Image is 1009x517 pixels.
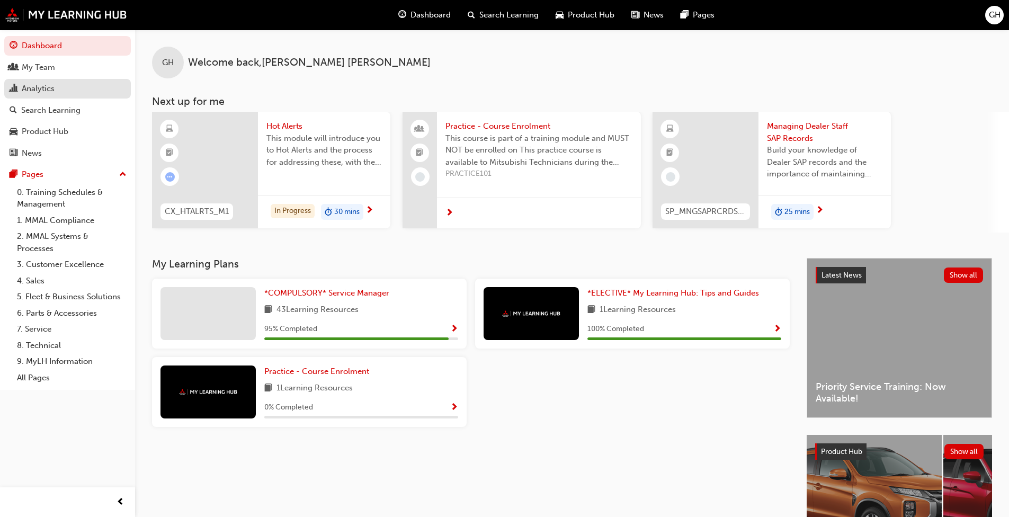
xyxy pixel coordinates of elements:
[5,8,127,22] img: mmal
[445,132,632,168] span: This course is part of a training module and MUST NOT be enrolled on This practice course is avai...
[821,447,862,456] span: Product Hub
[10,84,17,94] span: chart-icon
[13,289,131,305] a: 5. Fleet & Business Solutions
[21,104,81,117] div: Search Learning
[22,83,55,95] div: Analytics
[166,146,173,160] span: booktick-icon
[502,310,560,317] img: mmal
[13,353,131,370] a: 9. MyLH Information
[117,496,124,509] span: prev-icon
[587,323,644,335] span: 100 % Completed
[13,321,131,337] a: 7. Service
[13,305,131,322] a: 6. Parts & Accessories
[415,172,425,182] span: learningRecordVerb_NONE-icon
[822,271,862,280] span: Latest News
[784,206,810,218] span: 25 mins
[666,146,674,160] span: booktick-icon
[468,8,475,22] span: search-icon
[264,287,394,299] a: *COMPULSORY* Service Manager
[276,304,359,317] span: 43 Learning Resources
[271,204,315,218] div: In Progress
[989,9,1001,21] span: GH
[773,323,781,336] button: Show Progress
[264,402,313,414] span: 0 % Completed
[266,120,382,132] span: Hot Alerts
[816,206,824,216] span: next-icon
[10,106,17,115] span: search-icon
[403,112,641,228] a: Practice - Course EnrolmentThis course is part of a training module and MUST NOT be enrolled on T...
[568,9,614,21] span: Product Hub
[416,146,423,160] span: booktick-icon
[666,122,674,136] span: learningResourceType_ELEARNING-icon
[4,34,131,165] button: DashboardMy TeamAnalyticsSearch LearningProduct HubNews
[135,95,1009,108] h3: Next up for me
[623,4,672,26] a: news-iconNews
[445,209,453,218] span: next-icon
[4,122,131,141] a: Product Hub
[816,381,983,405] span: Priority Service Training: Now Available!
[266,132,382,168] span: This module will introduce you to Hot Alerts and the process for addressing these, with the aim o...
[264,366,373,378] a: Practice - Course Enrolment
[450,325,458,334] span: Show Progress
[162,57,174,69] span: GH
[13,256,131,273] a: 3. Customer Excellence
[459,4,547,26] a: search-iconSearch Learning
[13,370,131,386] a: All Pages
[10,41,17,51] span: guage-icon
[166,122,173,136] span: learningResourceType_ELEARNING-icon
[390,4,459,26] a: guage-iconDashboard
[276,382,353,395] span: 1 Learning Resources
[666,172,675,182] span: learningRecordVerb_NONE-icon
[807,258,992,418] a: Latest NewsShow allPriority Service Training: Now Available!
[631,8,639,22] span: news-icon
[547,4,623,26] a: car-iconProduct Hub
[179,389,237,396] img: mmal
[264,367,369,376] span: Practice - Course Enrolment
[681,8,689,22] span: pages-icon
[479,9,539,21] span: Search Learning
[4,101,131,120] a: Search Learning
[165,206,229,218] span: CX_HTALRTS_M1
[445,168,632,180] span: PRACTICE101
[410,9,451,21] span: Dashboard
[556,8,564,22] span: car-icon
[10,127,17,137] span: car-icon
[264,382,272,395] span: book-icon
[587,304,595,317] span: book-icon
[264,323,317,335] span: 95 % Completed
[22,126,68,138] div: Product Hub
[152,112,390,228] a: CX_HTALRTS_M1Hot AlertsThis module will introduce you to Hot Alerts and the process for addressin...
[416,122,423,136] span: people-icon
[693,9,715,21] span: Pages
[644,9,664,21] span: News
[22,147,42,159] div: News
[152,258,790,270] h3: My Learning Plans
[4,165,131,184] button: Pages
[365,206,373,216] span: next-icon
[10,63,17,73] span: people-icon
[13,184,131,212] a: 0. Training Schedules & Management
[587,287,763,299] a: *ELECTIVE* My Learning Hub: Tips and Guides
[653,112,891,228] a: SP_MNGSAPRCRDS_M1Managing Dealer Staff SAP RecordsBuild your knowledge of Dealer SAP records and ...
[165,172,175,182] span: learningRecordVerb_ATTEMPT-icon
[4,144,131,163] a: News
[22,168,43,181] div: Pages
[4,79,131,99] a: Analytics
[13,212,131,229] a: 1. MMAL Compliance
[600,304,676,317] span: 1 Learning Resources
[767,144,882,180] span: Build your knowledge of Dealer SAP records and the importance of maintaining your staff records i...
[22,61,55,74] div: My Team
[264,288,389,298] span: *COMPULSORY* Service Manager
[13,228,131,256] a: 2. MMAL Systems & Processes
[264,304,272,317] span: book-icon
[816,267,983,284] a: Latest NewsShow all
[10,170,17,180] span: pages-icon
[450,323,458,336] button: Show Progress
[4,36,131,56] a: Dashboard
[13,273,131,289] a: 4. Sales
[944,268,984,283] button: Show all
[665,206,746,218] span: SP_MNGSAPRCRDS_M1
[672,4,723,26] a: pages-iconPages
[334,206,360,218] span: 30 mins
